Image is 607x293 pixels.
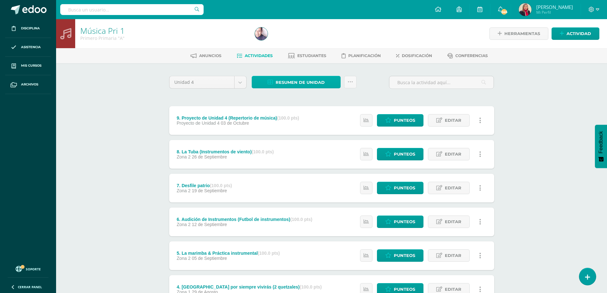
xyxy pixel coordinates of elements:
span: Editar [445,148,461,160]
strong: (100.0 pts) [300,284,322,289]
span: Conferencias [455,53,488,58]
span: Zona 2 [177,256,191,261]
button: Feedback - Mostrar encuesta [595,125,607,168]
a: Actividad [552,27,599,40]
span: [PERSON_NAME] [536,4,573,10]
span: Cerrar panel [18,285,42,289]
span: Dosificación [402,53,432,58]
span: Mis cursos [21,63,41,68]
span: Actividades [245,53,273,58]
a: Soporte [8,264,48,273]
span: 19 de Septiembre [192,188,227,193]
span: Feedback [598,131,604,153]
strong: (100.0 pts) [277,115,299,121]
span: 03 de Octubre [221,121,249,126]
a: Planificación [342,51,381,61]
strong: (100.0 pts) [252,149,274,154]
a: Punteos [377,114,423,127]
a: Música Pri 1 [80,25,125,36]
a: Anuncios [191,51,221,61]
div: 7. Desfile patrio [177,183,232,188]
span: 646 [501,8,508,15]
a: Punteos [377,148,423,160]
span: Editar [445,182,461,194]
div: 4. [GEOGRAPHIC_DATA] por siempre vivirás (2 quetzales) [177,284,322,289]
div: 9. Proyecto de Unidad 4 (Repertorio de música) [177,115,299,121]
input: Busca la actividad aquí... [389,76,494,89]
a: Actividades [237,51,273,61]
span: Anuncios [199,53,221,58]
div: Primero Primaria 'A' [80,35,247,41]
span: Punteos [394,182,415,194]
span: Estudiantes [297,53,326,58]
span: 12 de Septiembre [192,222,227,227]
span: Mi Perfil [536,10,573,15]
span: Punteos [394,216,415,228]
span: Punteos [394,114,415,126]
span: Resumen de unidad [276,77,325,88]
span: Asistencia [21,45,41,50]
a: Asistencia [5,38,51,57]
span: Disciplina [21,26,40,31]
span: 05 de Septiembre [192,256,227,261]
div: 6. Audición de Instrumentos (Futbol de instrumentos) [177,217,312,222]
span: Zona 2 [177,154,191,159]
span: Herramientas [504,28,540,40]
a: Mis cursos [5,57,51,76]
div: 8. La Tuba (Instrumentos de viento) [177,149,274,154]
span: Soporte [26,267,41,271]
a: Punteos [377,216,423,228]
a: Punteos [377,249,423,262]
a: Resumen de unidad [252,76,341,88]
a: Herramientas [489,27,548,40]
img: bb97c0accd75fe6aba3753b3e15f42da.png [255,27,268,40]
span: Zona 2 [177,222,191,227]
span: Archivos [21,82,38,87]
a: Disciplina [5,19,51,38]
span: Punteos [394,250,415,261]
img: e9fa55241f9ed73f8072899493e1a846.png [519,3,531,16]
a: Conferencias [447,51,488,61]
span: Editar [445,250,461,261]
span: 26 de Septiembre [192,154,227,159]
a: Archivos [5,75,51,94]
strong: (100.0 pts) [210,183,232,188]
input: Busca un usuario... [60,4,204,15]
strong: (100.0 pts) [290,217,312,222]
span: Unidad 4 [174,76,229,88]
span: Zona 2 [177,188,191,193]
div: 5. La marimba & Práctica instrumental [177,251,280,256]
span: Proyecto de Unidad 4 [177,121,220,126]
span: Planificación [348,53,381,58]
span: Punteos [394,148,415,160]
a: Punteos [377,182,423,194]
span: Editar [445,114,461,126]
span: Actividad [567,28,591,40]
h1: Música Pri 1 [80,26,247,35]
a: Estudiantes [288,51,326,61]
a: Unidad 4 [170,76,246,88]
strong: (100.0 pts) [258,251,280,256]
span: Editar [445,216,461,228]
a: Dosificación [396,51,432,61]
